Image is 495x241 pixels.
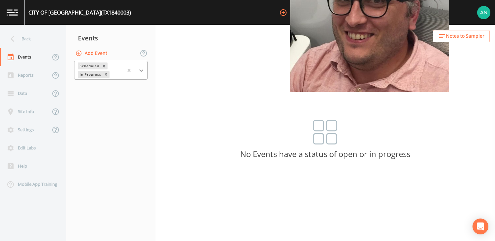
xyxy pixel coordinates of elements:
img: c76c074581486bce1c0cbc9e29643337 [477,6,490,19]
button: Add Event [74,47,110,60]
div: In Progress [78,71,102,78]
div: Scheduled [78,62,100,69]
img: svg%3e [313,120,337,144]
div: Open Intercom Messenger [472,219,488,234]
button: Notes to Sampler [433,30,490,42]
span: Notes to Sampler [446,32,484,40]
p: No Events have a status of open or in progress [156,151,495,157]
div: CITY OF [GEOGRAPHIC_DATA] (TX1840003) [28,9,131,17]
div: Events [66,30,156,46]
div: Remove In Progress [102,71,110,78]
div: Remove Scheduled [100,62,108,69]
img: logo [7,9,18,16]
